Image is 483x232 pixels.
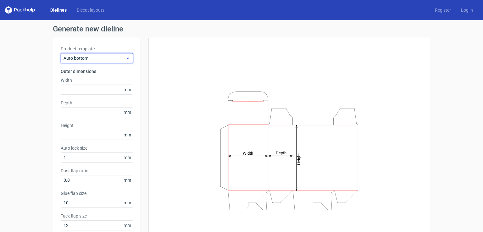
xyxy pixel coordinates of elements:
[64,55,125,61] span: Auto bottom
[456,7,478,13] a: Log in
[61,168,133,174] label: Dust flap ratio
[61,68,133,75] h3: Outer dimensions
[61,77,133,83] label: Width
[72,7,109,13] a: Diecut layouts
[122,153,133,162] span: mm
[122,175,133,185] span: mm
[61,122,133,129] label: Height
[297,153,301,165] tspan: Height
[430,7,456,13] a: Register
[122,221,133,230] span: mm
[53,25,430,33] h1: Generate new dieline
[61,100,133,106] label: Depth
[122,198,133,207] span: mm
[122,85,133,94] span: mm
[61,145,133,151] label: Auto lock size
[45,7,72,13] a: Dielines
[276,151,286,155] tspan: Depth
[61,190,133,196] label: Glue flap size
[122,130,133,140] span: mm
[122,108,133,117] span: mm
[61,213,133,219] label: Tuck flap size
[243,151,253,155] tspan: Width
[61,46,133,52] label: Product template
